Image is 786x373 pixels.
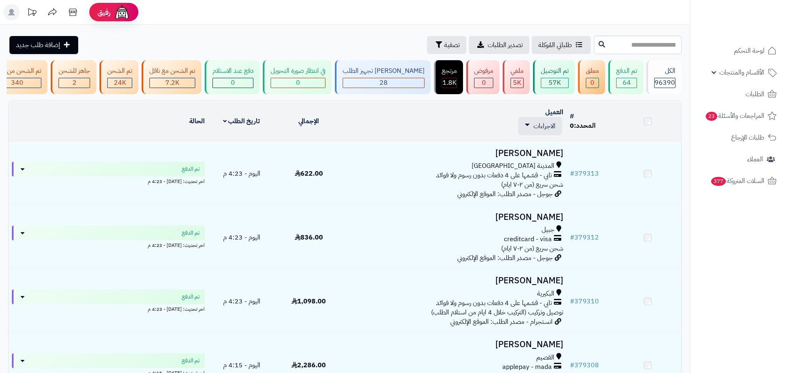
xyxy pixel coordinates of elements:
span: اليوم - 4:23 م [223,233,260,242]
img: ai-face.png [114,4,130,20]
div: 1841 [442,78,456,88]
span: اليوم - 4:23 م [223,296,260,306]
a: المراجعات والأسئلة23 [695,106,781,126]
span: # [570,296,574,306]
span: شحن سريع (من ٢-٧ ايام) [501,180,563,190]
span: طلبات الإرجاع [731,132,764,143]
span: العملاء [747,154,763,165]
div: 0 [474,78,493,88]
a: السلات المتروكة377 [695,171,781,191]
span: اليوم - 4:15 م [223,360,260,370]
a: ملغي 5K [501,60,531,94]
span: السلات المتروكة [710,175,764,187]
span: الاجراءات [533,121,556,131]
div: 0 [271,78,325,88]
div: 2 [59,78,90,88]
div: في انتظار صورة التحويل [271,66,325,76]
a: طلباتي المُوكلة [532,36,591,54]
div: مرفوض [474,66,493,76]
span: 5K [513,78,521,88]
span: # [570,233,574,242]
a: [PERSON_NAME] تجهيز الطلب 28 [333,60,432,94]
span: 836.00 [295,233,323,242]
span: شحن سريع (من ٢-٧ ايام) [501,244,563,253]
span: 7.2K [165,78,179,88]
a: تم التوصيل 57K [531,60,576,94]
h3: [PERSON_NAME] [346,340,563,349]
a: تم الشحن 24K [98,60,140,94]
a: الطلبات [695,84,781,104]
a: العميل [545,107,563,117]
span: applepay - mada [502,362,552,372]
span: المراجعات والأسئلة [705,110,764,122]
h3: [PERSON_NAME] [346,276,563,285]
div: تم الدفع [616,66,637,76]
div: اخر تحديث: [DATE] - 4:23 م [12,176,205,185]
span: تم الدفع [182,229,200,237]
a: مرتجع 1.8K [432,60,465,94]
div: 24017 [108,78,132,88]
div: 0 [213,78,253,88]
span: 2,286.00 [291,360,326,370]
div: مرتجع [442,66,457,76]
span: طلباتي المُوكلة [538,40,572,50]
div: تم التوصيل [541,66,569,76]
span: القصيم [536,353,554,362]
button: تصفية [427,36,466,54]
span: البكيرية [537,289,554,298]
div: اخر تحديث: [DATE] - 4:23 م [12,240,205,249]
span: 23 [706,112,717,121]
div: جاهز للشحن [59,66,90,76]
a: تم الشحن مع ناقل 7.2K [140,60,203,94]
span: الطلبات [745,88,764,100]
span: # [570,169,574,179]
span: # [570,360,574,370]
a: العملاء [695,149,781,169]
a: في انتظار صورة التحويل 0 [261,60,333,94]
span: creditcard - visa [504,235,552,244]
div: اخر تحديث: [DATE] - 4:23 م [12,304,205,313]
div: تم الشحن مع ناقل [149,66,195,76]
span: 2 [72,78,77,88]
span: 24K [114,78,126,88]
div: دفع عند الاستلام [212,66,253,76]
span: 622.00 [295,169,323,179]
a: معلق 0 [576,60,607,94]
span: 1,098.00 [291,296,326,306]
a: #379310 [570,296,599,306]
div: 4997 [511,78,523,88]
span: انستجرام - مصدر الطلب: الموقع الإلكتروني [450,317,553,327]
span: 0 [296,78,300,88]
span: 96390 [655,78,675,88]
span: 0 [482,78,486,88]
h3: [PERSON_NAME] [346,212,563,222]
a: إضافة طلب جديد [9,36,78,54]
a: مرفوض 0 [465,60,501,94]
a: الاجراءات [525,121,556,131]
a: تحديثات المنصة [22,4,42,23]
a: طلبات الإرجاع [695,128,781,147]
div: [PERSON_NAME] تجهيز الطلب [343,66,425,76]
span: تم الدفع [182,293,200,301]
span: 28 [379,78,388,88]
div: المحدد: [570,121,611,131]
div: 0 [586,78,599,88]
a: الحالة [189,116,205,126]
a: لوحة التحكم [695,41,781,61]
span: 0 [231,78,235,88]
span: 0 [590,78,594,88]
a: جاهز للشحن 2 [49,60,98,94]
span: 377 [711,177,726,186]
span: 1.8K [443,78,456,88]
div: الكل [654,66,675,76]
span: توصيل وتركيب (التركيب خلال 4 ايام من استلام الطلب) [431,307,563,317]
a: #379313 [570,169,599,179]
span: اليوم - 4:23 م [223,169,260,179]
a: #379308 [570,360,599,370]
div: 57015 [541,78,568,88]
span: جبيل [542,225,554,235]
a: دفع عند الاستلام 0 [203,60,261,94]
span: جوجل - مصدر الطلب: الموقع الإلكتروني [457,189,553,199]
span: تم الدفع [182,165,200,173]
span: 0 [570,121,574,131]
